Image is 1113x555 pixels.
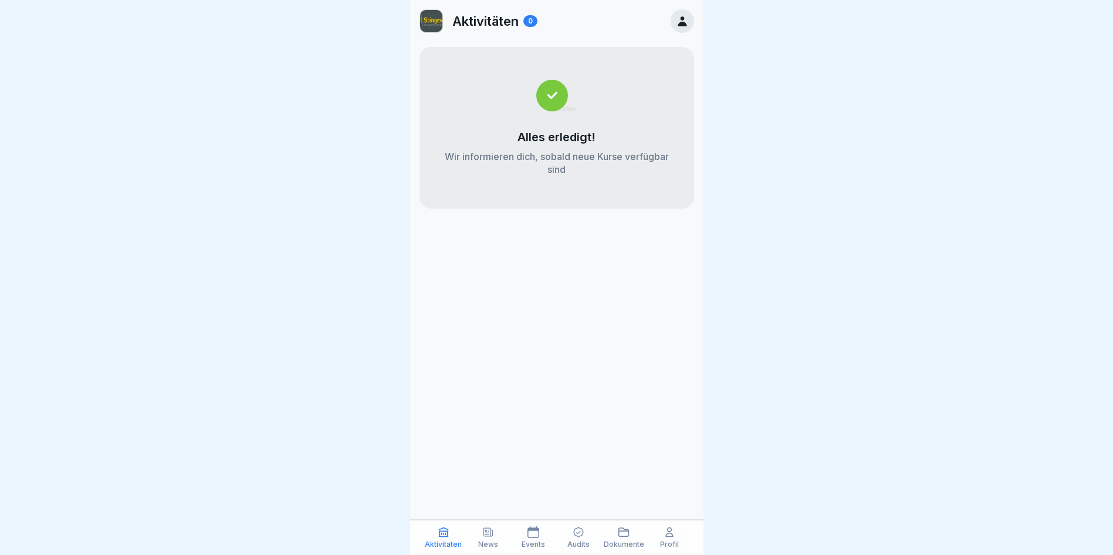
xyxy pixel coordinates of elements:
p: Dokumente [604,540,644,549]
div: 0 [523,15,537,27]
p: Wir informieren dich, sobald neue Kurse verfügbar sind [443,150,671,176]
p: Profil [660,540,679,549]
p: Audits [567,540,590,549]
img: t4974772tix0y2enzd62hwmc.png [420,10,442,32]
p: Aktivitäten [452,13,519,29]
p: Aktivitäten [425,540,462,549]
img: completed.svg [536,80,577,111]
p: Alles erledigt! [517,130,596,144]
p: Events [522,540,545,549]
p: News [478,540,498,549]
